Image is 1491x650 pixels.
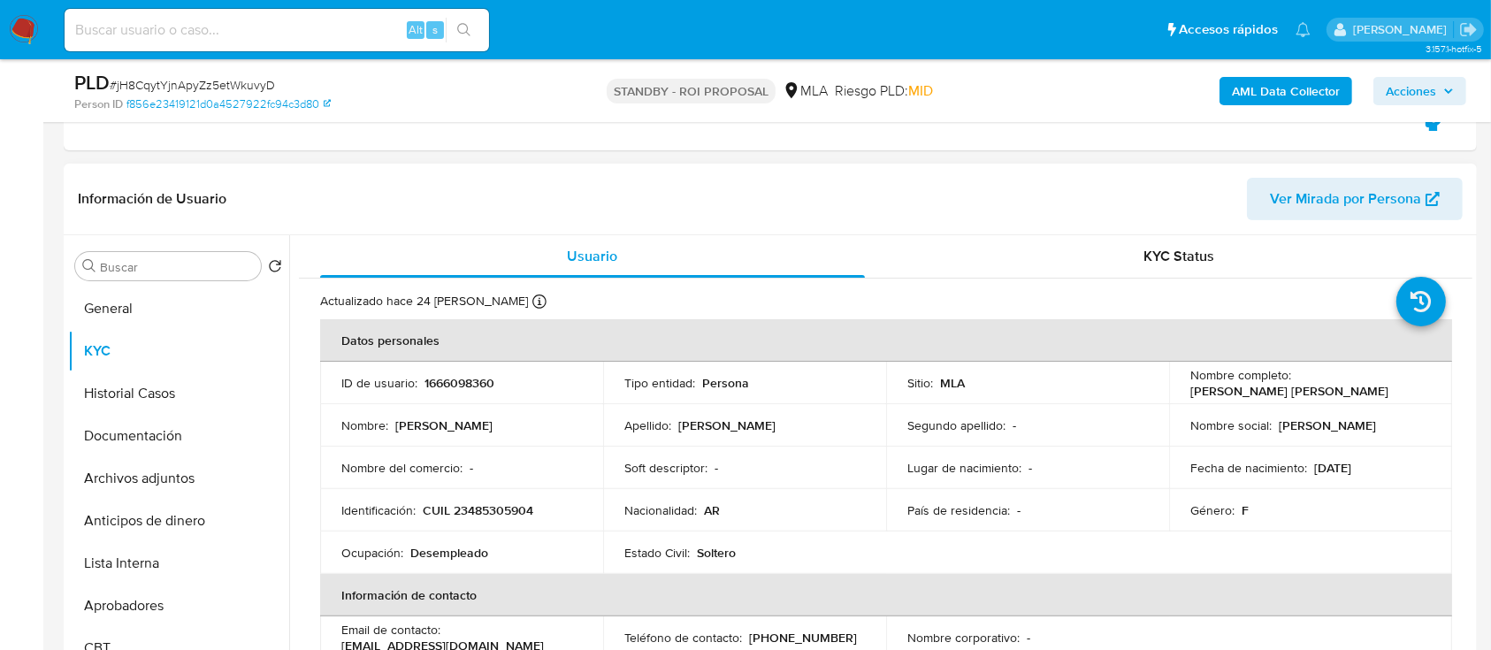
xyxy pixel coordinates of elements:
p: Persona [702,375,749,391]
p: Identificación : [341,502,416,518]
b: AML Data Collector [1232,77,1340,105]
button: Volver al orden por defecto [268,259,282,279]
p: Soltero [697,545,736,561]
p: MLA [940,375,965,391]
p: Sitio : [907,375,933,391]
a: Salir [1459,20,1478,39]
p: Género : [1190,502,1235,518]
h1: Información de Usuario [78,190,226,208]
input: Buscar [100,259,254,275]
p: Lugar de nacimiento : [907,460,1021,476]
p: Nombre social : [1190,417,1272,433]
button: Ver Mirada por Persona [1247,178,1463,220]
p: Soft descriptor : [624,460,707,476]
th: Información de contacto [320,574,1452,616]
span: Ver Mirada por Persona [1270,178,1421,220]
button: Aprobadores [68,585,289,627]
p: ezequiel.castrillon@mercadolibre.com [1353,21,1453,38]
p: Actualizado hace 24 [PERSON_NAME] [320,293,528,310]
span: MID [908,80,933,101]
span: Alt [409,21,423,38]
p: Estado Civil : [624,545,690,561]
p: - [1028,460,1032,476]
p: - [1027,630,1030,646]
p: ID de usuario : [341,375,417,391]
p: [PERSON_NAME] [1279,417,1376,433]
b: Person ID [74,96,123,112]
a: Notificaciones [1296,22,1311,37]
p: Ocupación : [341,545,403,561]
p: - [1013,417,1016,433]
p: Nacionalidad : [624,502,697,518]
span: 3.157.1-hotfix-5 [1426,42,1482,56]
b: PLD [74,68,110,96]
p: Nombre completo : [1190,367,1291,383]
a: f856e23419121d0a4527922fc94c3d80 [126,96,331,112]
p: Desempleado [410,545,488,561]
span: KYC Status [1143,246,1214,266]
p: 1666098360 [424,375,494,391]
p: - [1017,502,1021,518]
button: AML Data Collector [1220,77,1352,105]
p: País de residencia : [907,502,1010,518]
button: Acciones [1373,77,1466,105]
p: F [1242,502,1249,518]
span: Acciones [1386,77,1436,105]
button: Archivos adjuntos [68,457,289,500]
button: search-icon [446,18,482,42]
p: AR [704,502,720,518]
th: Datos personales [320,319,1452,362]
button: Documentación [68,415,289,457]
span: Usuario [567,246,617,266]
p: [PERSON_NAME] [678,417,776,433]
span: Riesgo PLD: [835,81,933,101]
p: [PHONE_NUMBER] [749,630,857,646]
span: Accesos rápidos [1179,20,1278,39]
div: MLA [783,81,828,101]
p: Email de contacto : [341,622,440,638]
button: General [68,287,289,330]
p: - [715,460,718,476]
p: Nombre del comercio : [341,460,463,476]
p: CUIL 23485305904 [423,502,533,518]
button: Historial Casos [68,372,289,415]
p: [PERSON_NAME] [PERSON_NAME] [1190,383,1388,399]
p: Apellido : [624,417,671,433]
p: Fecha de nacimiento : [1190,460,1307,476]
button: Lista Interna [68,542,289,585]
input: Buscar usuario o caso... [65,19,489,42]
p: Nombre corporativo : [907,630,1020,646]
p: Teléfono de contacto : [624,630,742,646]
span: # jH8CqytYjnApyZz5etWkuvyD [110,76,275,94]
p: Tipo entidad : [624,375,695,391]
p: Segundo apellido : [907,417,1005,433]
p: - [470,460,473,476]
p: [DATE] [1314,460,1351,476]
p: Nombre : [341,417,388,433]
button: Buscar [82,259,96,273]
span: s [432,21,438,38]
p: [PERSON_NAME] [395,417,493,433]
button: KYC [68,330,289,372]
button: Anticipos de dinero [68,500,289,542]
p: STANDBY - ROI PROPOSAL [607,79,776,103]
